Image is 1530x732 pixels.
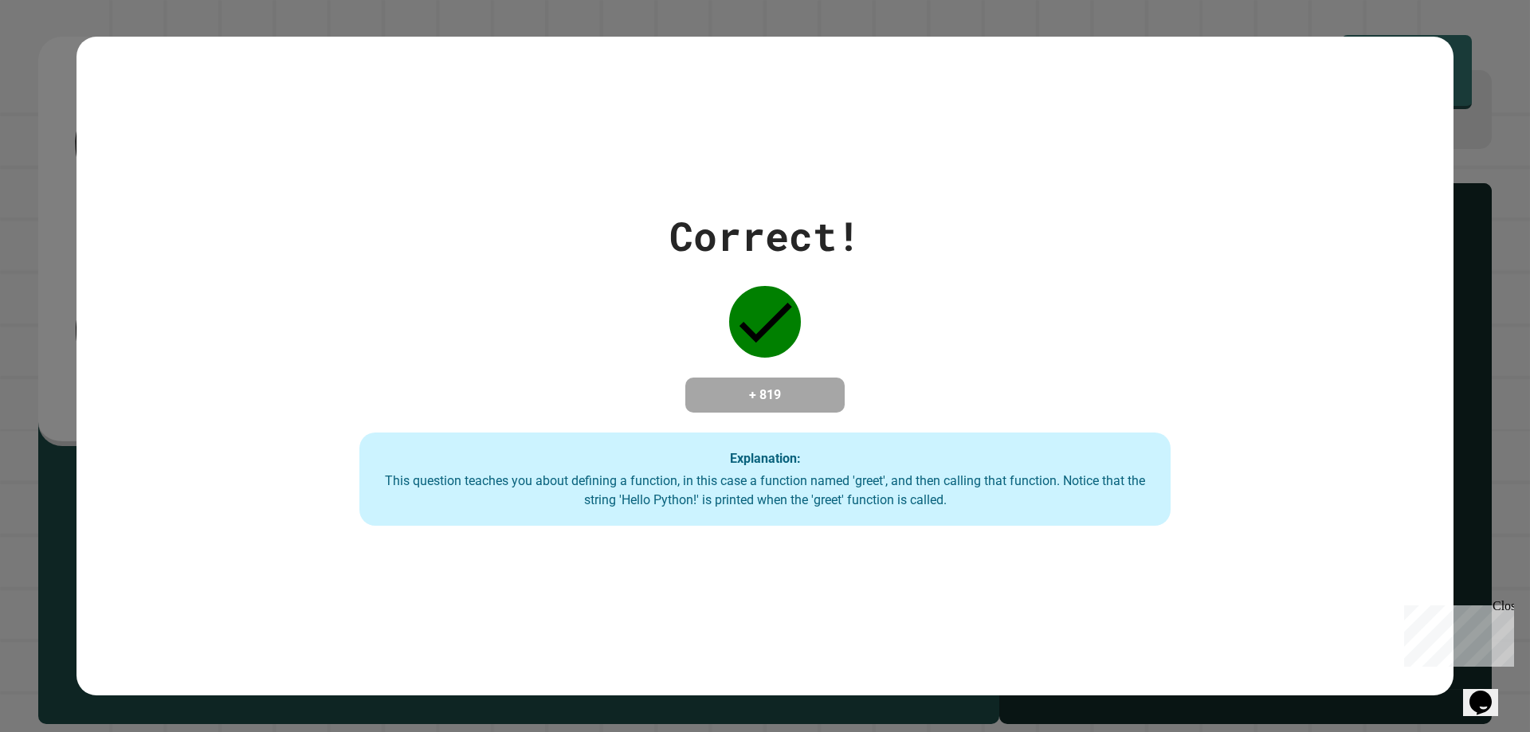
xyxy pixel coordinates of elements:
div: Chat with us now!Close [6,6,110,101]
iframe: chat widget [1398,599,1514,667]
strong: Explanation: [730,450,801,465]
h4: + 819 [701,386,829,405]
div: Correct! [669,206,861,266]
iframe: chat widget [1463,668,1514,716]
div: This question teaches you about defining a function, in this case a function named 'greet', and t... [375,472,1154,510]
